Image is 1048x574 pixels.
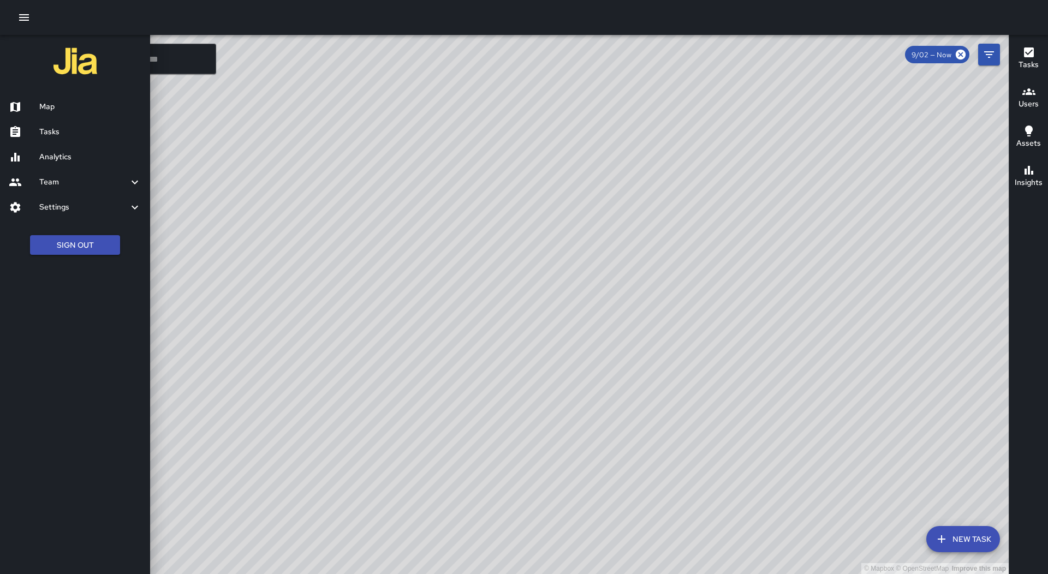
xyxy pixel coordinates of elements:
h6: Assets [1016,137,1041,150]
h6: Insights [1015,177,1043,189]
h6: Tasks [1019,59,1039,71]
button: New Task [926,526,1000,552]
h6: Analytics [39,151,141,163]
h6: Map [39,101,141,113]
button: Sign Out [30,235,120,255]
h6: Users [1019,98,1039,110]
h6: Settings [39,201,128,213]
img: jia-logo [53,39,97,83]
h6: Tasks [39,126,141,138]
h6: Team [39,176,128,188]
